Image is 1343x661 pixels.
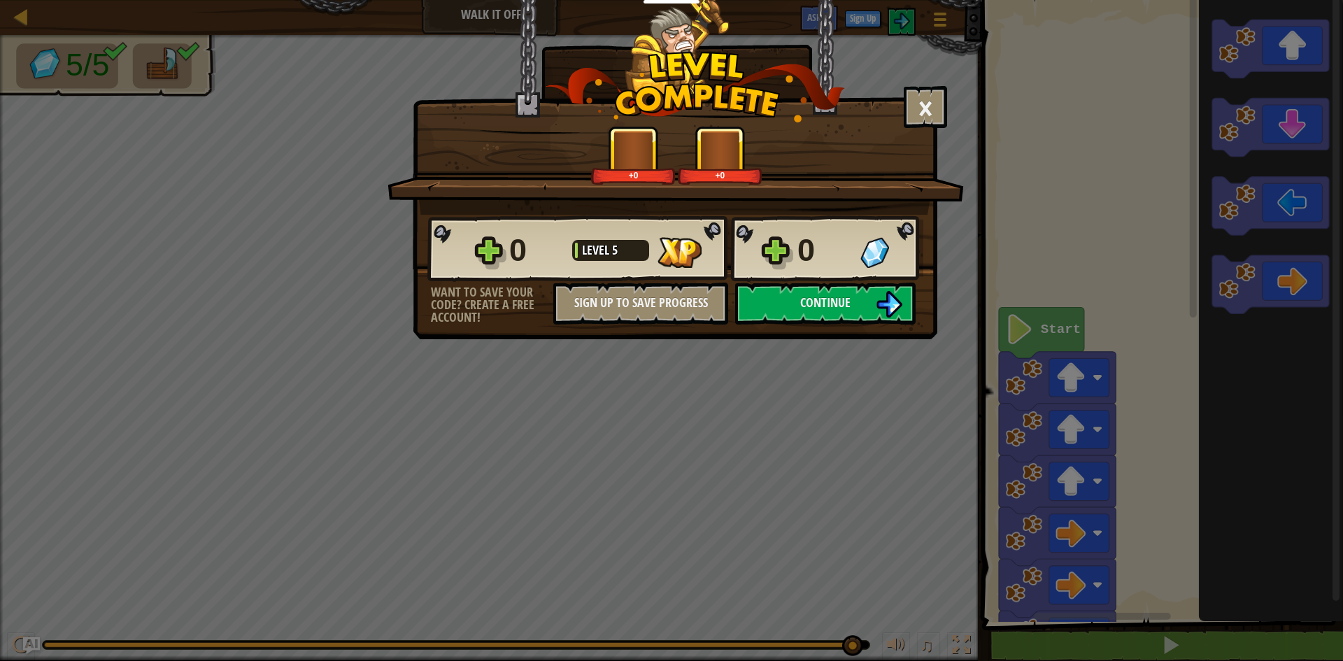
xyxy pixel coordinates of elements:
div: 0 [797,228,852,273]
div: +0 [594,170,673,180]
span: 5 [612,241,618,259]
div: +0 [681,170,760,180]
div: Want to save your code? Create a free account! [431,286,553,324]
span: Level [582,241,612,259]
button: Continue [735,283,916,325]
button: Sign Up to Save Progress [553,283,728,325]
div: 0 [509,228,564,273]
img: level_complete.png [545,52,845,122]
img: Gems Gained [860,237,889,268]
img: Continue [876,291,902,318]
img: XP Gained [658,237,702,268]
span: Continue [800,294,851,311]
button: × [904,86,947,128]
